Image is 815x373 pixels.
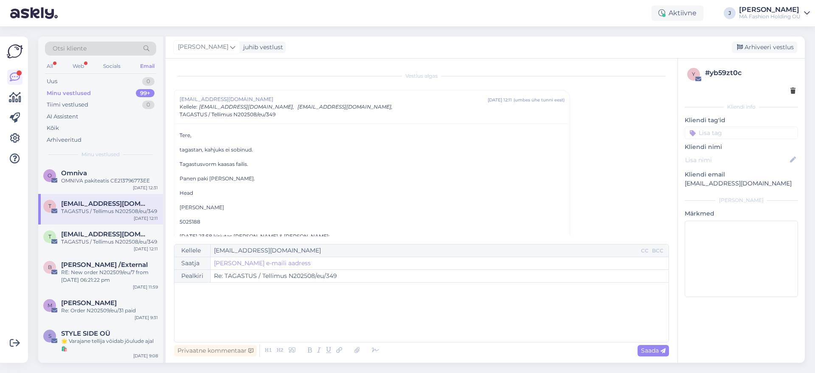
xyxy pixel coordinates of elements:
div: Arhiveeritud [47,136,81,144]
p: Tere, [180,132,565,139]
div: Kliendi info [685,103,798,111]
div: Aktiivne [652,6,703,21]
div: [DATE] 11:59 [133,284,158,290]
p: Head [180,189,565,197]
div: Email [138,61,156,72]
div: Socials [101,61,122,72]
p: Tagastusvorm kaasas failis. [180,160,565,168]
p: [EMAIL_ADDRESS][DOMAIN_NAME] [685,179,798,188]
div: TAGASTUS / Tellimus N202508/eu/349 [61,208,158,215]
div: [DATE] 12:11 [488,97,512,103]
span: tanel@fortis.ee [61,230,149,238]
span: Otsi kliente [53,44,87,53]
div: 99+ [136,89,155,98]
div: [DATE] 12:11 [134,215,158,222]
div: J [724,7,736,19]
div: 0 [142,101,155,109]
p: tagastan, kahjuks ei sobinud. [180,146,565,154]
span: Saada [641,347,666,354]
img: Askly Logo [7,43,23,59]
p: Kliendi email [685,170,798,179]
input: Lisa tag [685,126,798,139]
span: Omniva [61,169,87,177]
span: t [48,233,51,240]
span: [EMAIL_ADDRESS][DOMAIN_NAME], [199,104,294,110]
span: Kellele : [180,104,197,110]
div: RE: New order N202509/eu/7 from [DATE] 06:21:22 pm [61,269,158,284]
div: [PERSON_NAME] [685,196,798,204]
span: TAGASTUS / Tellimus N202508/eu/349 [180,111,275,118]
a: [PERSON_NAME]MA Fashion Holding OÜ [739,6,810,20]
p: [DATE] 23:58 kirjutas [PERSON_NAME] & [PERSON_NAME]: [180,233,565,240]
div: All [45,61,55,72]
div: Minu vestlused [47,89,91,98]
span: S [48,333,51,339]
span: STYLE SIDE OÜ [61,330,110,337]
a: [PERSON_NAME] e-maili aadress [214,259,311,268]
div: OMNIVA pakiteatis CE213796773EE [61,177,158,185]
div: [DATE] 12:31 [133,185,158,191]
div: [PERSON_NAME] [739,6,801,13]
p: [PERSON_NAME] [180,204,565,211]
div: Saatja [174,257,211,269]
div: 🌟 Varajane tellija võidab jõulude ajal 🛍️ [61,337,158,353]
span: [EMAIL_ADDRESS][DOMAIN_NAME] [180,95,488,103]
div: Tiimi vestlused [47,101,88,109]
div: Pealkiri [174,270,211,282]
span: Minu vestlused [81,151,120,158]
div: # yb59zt0c [705,68,795,78]
span: Milena Mitova-Borisova [61,299,117,307]
p: Kliendi tag'id [685,116,798,125]
div: Re: Order N202509/eu/31 paid [61,307,158,314]
div: Kellele [174,244,211,257]
input: Write subject here... [211,270,669,282]
span: M [48,302,52,308]
p: Märkmed [685,209,798,218]
span: tanel@fortis.ee [61,200,149,208]
div: [DATE] 12:11 [134,246,158,252]
p: 5025188 [180,218,565,226]
span: Brigita Krevnevičienė /External [61,261,148,269]
span: B [48,264,52,270]
div: CC [639,247,650,255]
span: [EMAIL_ADDRESS][DOMAIN_NAME], [298,104,393,110]
div: Uus [47,77,57,86]
input: Lisa nimi [685,155,788,165]
div: 0 [142,77,155,86]
span: t [48,203,51,209]
span: [PERSON_NAME] [178,42,228,52]
div: [DATE] 9:08 [133,353,158,359]
p: Kliendi nimi [685,143,798,151]
p: Panen paki [PERSON_NAME]. [180,175,565,182]
span: O [48,172,52,179]
div: Arhiveeri vestlus [732,42,797,53]
div: Kõik [47,124,59,132]
div: juhib vestlust [240,43,283,52]
div: BCC [650,247,665,255]
div: [DATE] 9:31 [135,314,158,321]
div: Privaatne kommentaar [174,345,257,356]
div: Vestlus algas [174,72,669,80]
div: ( umbes ühe tunni eest ) [514,97,565,103]
span: y [692,71,695,77]
div: AI Assistent [47,112,78,121]
input: Recepient... [211,244,639,257]
div: TAGASTUS / Tellimus N202508/eu/349 [61,238,158,246]
div: MA Fashion Holding OÜ [739,13,801,20]
div: Web [71,61,86,72]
